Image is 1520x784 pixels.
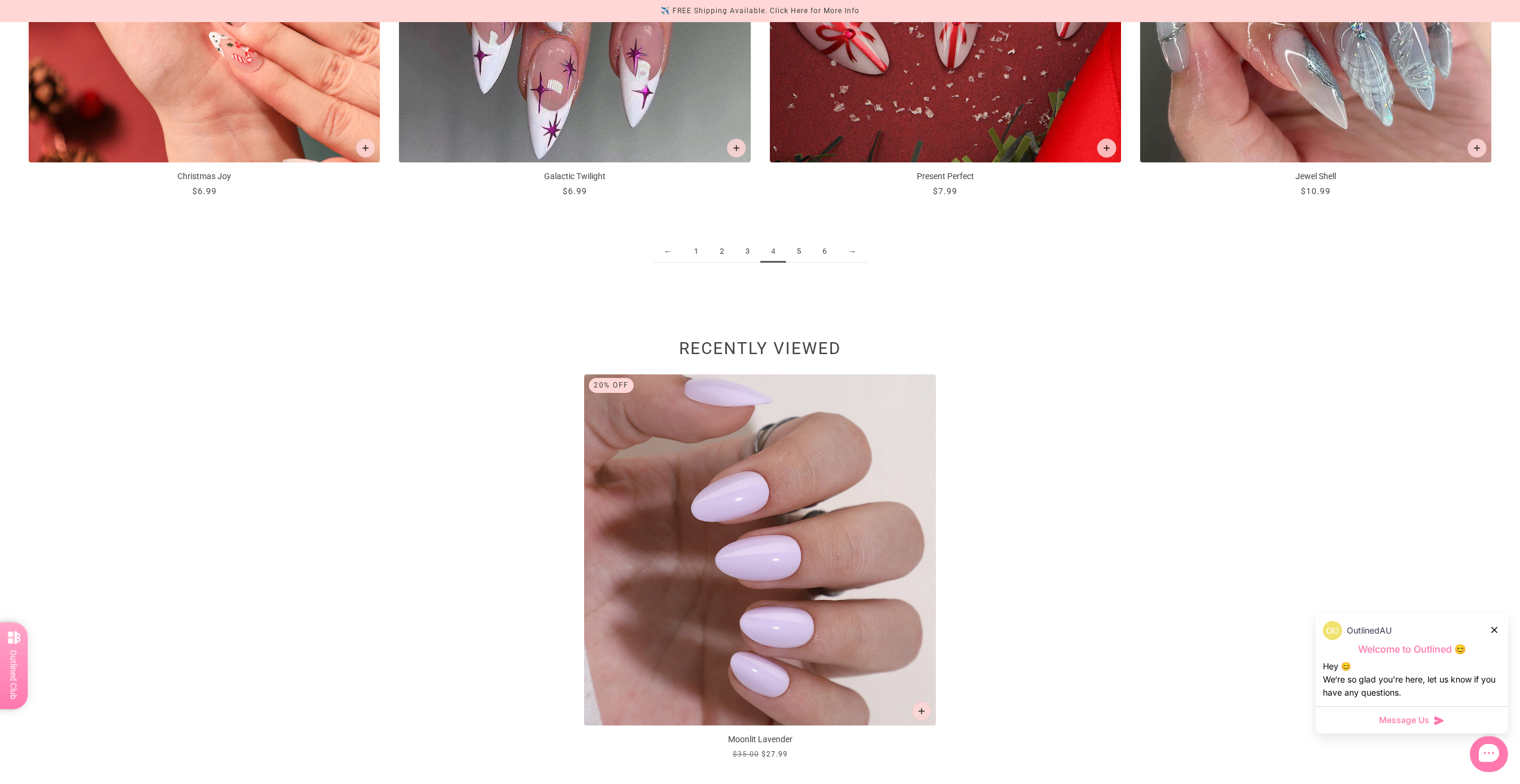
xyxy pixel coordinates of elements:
[1097,139,1116,158] button: Add to cart
[1379,714,1429,726] span: Message Us
[192,186,217,196] span: $6.99
[761,750,788,758] span: $27.99
[912,702,931,721] button: Add to cart
[709,241,735,263] a: 2
[786,241,812,263] a: 5
[661,5,859,17] div: ✈️ FREE Shipping Available. Click Here for More Info
[399,170,750,183] p: Galactic Twilight
[760,241,786,263] span: 4
[29,170,380,183] p: Christmas Joy
[589,378,634,393] div: 20% Off
[29,345,1491,358] h2: Recently viewed
[1140,170,1491,183] p: Jewel Shell
[837,241,867,263] a: →
[735,241,760,263] a: 3
[1323,621,1342,640] img: data:image/png;base64,iVBORw0KGgoAAAANSUhEUgAAACQAAAAkCAYAAADhAJiYAAAAAXNSR0IArs4c6QAAAXhJREFUWEd...
[933,186,957,196] span: $7.99
[727,139,746,158] button: Add to cart
[733,750,759,758] span: $35.00
[563,186,587,196] span: $6.99
[812,241,837,263] a: 6
[1323,660,1501,699] div: Hey 😊 We‘re so glad you’re here, let us know if you have any questions.
[1347,624,1392,637] p: OutlinedAU
[584,374,935,761] a: Add to cart Moonlit Lavender $35.00$27.99
[1301,186,1331,196] span: $10.99
[770,170,1121,183] p: Present Perfect
[1467,139,1487,158] button: Add to cart
[356,139,375,158] button: Add to cart
[653,241,683,263] a: ←
[584,733,935,746] p: Moonlit Lavender
[1323,643,1501,656] p: Welcome to Outlined 😊
[683,241,709,263] a: 1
